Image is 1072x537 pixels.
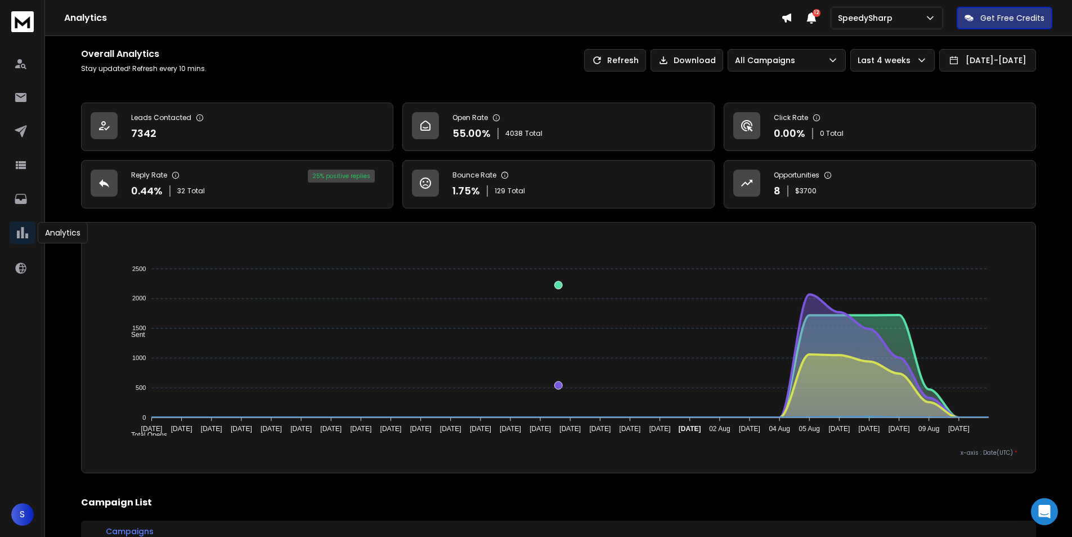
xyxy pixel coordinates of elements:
[452,113,488,122] p: Open Rate
[38,222,88,243] div: Analytics
[1031,498,1058,525] div: Open Intercom Messenger
[11,11,34,32] img: logo
[649,425,671,433] tspan: [DATE]
[177,187,185,196] span: 32
[231,425,252,433] tspan: [DATE]
[131,183,163,199] p: 0.44 %
[939,49,1036,72] button: [DATE]-[DATE]
[320,425,342,433] tspan: [DATE]
[81,47,207,61] h1: Overall Analytics
[132,295,146,302] tspan: 2000
[123,431,167,439] span: Total Opens
[735,55,800,66] p: All Campaigns
[651,49,723,72] button: Download
[620,425,641,433] tspan: [DATE]
[820,129,844,138] p: 0 Total
[607,55,639,66] p: Refresh
[530,425,551,433] tspan: [DATE]
[589,425,611,433] tspan: [DATE]
[508,187,525,196] span: Total
[980,12,1044,24] p: Get Free Credits
[380,425,402,433] tspan: [DATE]
[525,129,542,138] span: Total
[81,103,393,151] a: Leads Contacted7342
[724,103,1036,151] a: Click Rate0.00%0 Total
[123,331,145,339] span: Sent
[308,170,375,183] div: 25 % positive replies
[136,384,146,391] tspan: 500
[679,425,701,433] tspan: [DATE]
[11,503,34,526] button: S
[440,425,461,433] tspan: [DATE]
[674,55,716,66] p: Download
[957,7,1052,29] button: Get Free Credits
[452,126,491,141] p: 55.00 %
[495,187,505,196] span: 129
[350,425,371,433] tspan: [DATE]
[774,171,819,180] p: Opportunities
[559,425,581,433] tspan: [DATE]
[131,113,191,122] p: Leads Contacted
[187,187,205,196] span: Total
[201,425,222,433] tspan: [DATE]
[171,425,192,433] tspan: [DATE]
[132,325,146,331] tspan: 1500
[402,160,715,208] a: Bounce Rate1.75%129Total
[795,187,817,196] p: $ 3700
[452,171,496,180] p: Bounce Rate
[100,449,1017,457] p: x-axis : Date(UTC)
[132,265,146,272] tspan: 2500
[410,425,432,433] tspan: [DATE]
[774,183,781,199] p: 8
[500,425,521,433] tspan: [DATE]
[724,160,1036,208] a: Opportunities8$3700
[452,183,480,199] p: 1.75 %
[774,113,808,122] p: Click Rate
[131,126,156,141] p: 7342
[261,425,282,433] tspan: [DATE]
[81,64,207,73] p: Stay updated! Refresh every 10 mins.
[505,129,523,138] span: 4038
[584,49,646,72] button: Refresh
[131,171,167,180] p: Reply Rate
[142,414,146,421] tspan: 0
[799,425,820,433] tspan: 05 Aug
[290,425,312,433] tspan: [DATE]
[81,496,1036,509] h2: Campaign List
[64,11,781,25] h1: Analytics
[769,425,790,433] tspan: 04 Aug
[81,160,393,208] a: Reply Rate0.44%32Total25% positive replies
[858,55,915,66] p: Last 4 weeks
[948,425,970,433] tspan: [DATE]
[774,126,805,141] p: 0.00 %
[918,425,939,433] tspan: 09 Aug
[402,103,715,151] a: Open Rate55.00%4038Total
[709,425,730,433] tspan: 02 Aug
[739,425,760,433] tspan: [DATE]
[141,425,162,433] tspan: [DATE]
[859,425,880,433] tspan: [DATE]
[470,425,491,433] tspan: [DATE]
[838,12,897,24] p: SpeedySharp
[132,354,146,361] tspan: 1000
[889,425,910,433] tspan: [DATE]
[813,9,820,17] span: 12
[829,425,850,433] tspan: [DATE]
